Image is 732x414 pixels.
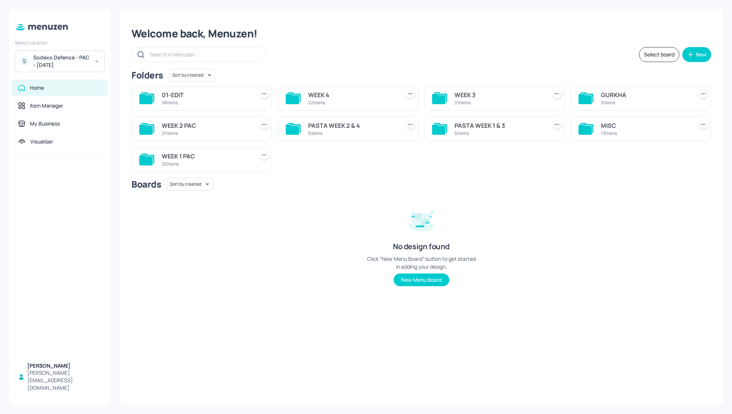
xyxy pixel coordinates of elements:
div: Item Manager [30,102,63,109]
img: design-empty [403,201,440,238]
div: Sodexo Defence - PAC - [DATE] [33,54,90,69]
div: [PERSON_NAME][EMAIL_ADDRESS][DOMAIN_NAME] [27,369,102,392]
div: PASTA WEEK 1 & 3 [455,121,543,130]
div: 5 items [601,99,690,106]
div: WEEK 2 PAC [162,121,251,130]
div: Sort by created [169,68,215,83]
div: 21 items [162,130,251,136]
div: Folders [131,69,163,81]
div: No design found [393,241,450,252]
div: 5 items [308,130,397,136]
div: Select Location [15,40,105,46]
div: WEEK 1 PAC [162,152,251,161]
div: [PERSON_NAME] [27,362,102,370]
button: New [682,47,711,62]
div: WEEK 3 [455,90,543,99]
div: Visualiser [30,138,53,145]
div: GURKHA [601,90,690,99]
div: Sort by created [167,177,213,192]
div: Boards [131,178,161,190]
div: WEEK 4 [308,90,397,99]
input: Search in Menuzen [150,49,258,60]
div: 18 items [162,99,251,106]
button: New Menu Board [394,274,449,286]
div: Click “New Menu Board” button to get started in adding your design. [365,255,477,271]
div: S [20,57,29,66]
div: 01-EDIT [162,90,251,99]
div: 5 items [455,130,543,136]
div: 13 items [601,130,690,136]
div: My Business [30,120,60,127]
div: PASTA WEEK 2 & 4 [308,121,397,130]
div: New [696,52,707,57]
div: 22 items [308,99,397,106]
div: 21 items [455,99,543,106]
div: Welcome back, Menuzen! [131,27,711,40]
div: Home [30,84,44,92]
button: Select board [639,47,679,62]
div: 25 items [162,161,251,167]
div: MISC [601,121,690,130]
